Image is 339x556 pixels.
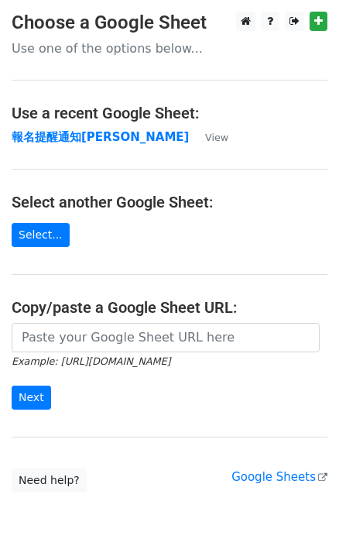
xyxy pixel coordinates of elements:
input: Next [12,386,51,410]
h3: Choose a Google Sheet [12,12,327,34]
small: View [205,132,228,143]
h4: Use a recent Google Sheet: [12,104,327,122]
a: Need help? [12,468,87,493]
a: Google Sheets [231,470,327,484]
input: Paste your Google Sheet URL here [12,323,320,352]
p: Use one of the options below... [12,40,327,57]
a: 報名提醒通知[PERSON_NAME] [12,130,189,144]
small: Example: [URL][DOMAIN_NAME] [12,355,170,367]
a: View [190,130,228,144]
h4: Select another Google Sheet: [12,193,327,211]
h4: Copy/paste a Google Sheet URL: [12,298,327,317]
a: Select... [12,223,70,247]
